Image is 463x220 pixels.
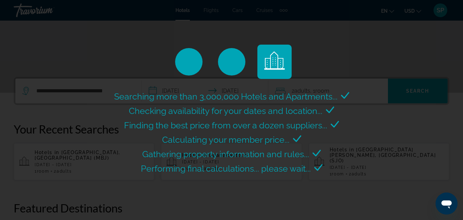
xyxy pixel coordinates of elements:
[129,106,322,116] span: Checking availability for your dates and location...
[124,120,327,130] span: Finding the best price from over a dozen suppliers...
[142,149,309,159] span: Gathering property information and rules...
[162,135,290,145] span: Calculating your member price...
[141,163,311,174] span: Performing final calculations... please wait...
[114,91,338,102] span: Searching more than 3,000,000 Hotels and Apartments...
[436,193,458,215] iframe: Button to launch messaging window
